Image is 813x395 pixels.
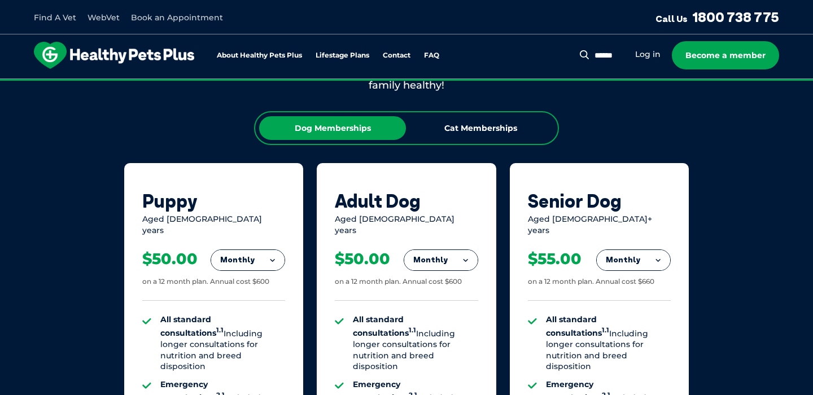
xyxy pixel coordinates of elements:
button: Monthly [597,250,670,270]
div: on a 12 month plan. Annual cost $600 [335,277,462,287]
li: Including longer consultations for nutrition and breed disposition [546,314,671,372]
div: Puppy [142,190,285,212]
div: Aged [DEMOGRAPHIC_DATA] years [335,214,478,236]
button: Monthly [404,250,478,270]
a: Call Us1800 738 775 [655,8,779,25]
a: Log in [635,49,661,60]
div: $50.00 [335,249,390,269]
strong: All standard consultations [160,314,224,338]
div: Senior Dog [528,190,671,212]
a: Contact [383,52,410,59]
div: Cat Memberships [407,116,554,140]
sup: 1.1 [409,327,416,335]
a: Find A Vet [34,12,76,23]
img: hpp-logo [34,42,194,69]
div: on a 12 month plan. Annual cost $600 [142,277,269,287]
button: Search [578,49,592,60]
div: Aged [DEMOGRAPHIC_DATA]+ years [528,214,671,236]
a: Lifestage Plans [316,52,369,59]
li: Including longer consultations for nutrition and breed disposition [353,314,478,372]
span: Proactive, preventative wellness program designed to keep your pet healthier and happier for longer [196,79,618,89]
a: Book an Appointment [131,12,223,23]
strong: All standard consultations [353,314,416,338]
a: WebVet [88,12,120,23]
div: Aged [DEMOGRAPHIC_DATA] years [142,214,285,236]
div: Adult Dog [335,190,478,212]
sup: 1.1 [602,327,609,335]
div: on a 12 month plan. Annual cost $660 [528,277,654,287]
strong: All standard consultations [546,314,609,338]
a: About Healthy Pets Plus [217,52,302,59]
span: Call Us [655,13,688,24]
a: FAQ [424,52,439,59]
a: Become a member [672,41,779,69]
div: $55.00 [528,249,582,269]
li: Including longer consultations for nutrition and breed disposition [160,314,285,372]
div: $50.00 [142,249,198,269]
button: Monthly [211,250,285,270]
sup: 1.1 [216,327,224,335]
div: Dog Memberships [259,116,406,140]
